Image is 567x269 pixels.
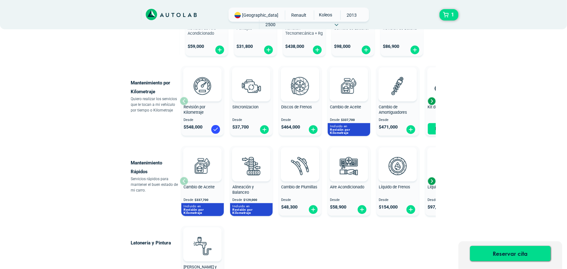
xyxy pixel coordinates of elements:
[279,66,321,136] button: Discos de Frenos Desde $464,000
[184,118,221,122] span: Desde
[330,124,368,128] p: Incluido en
[281,105,312,109] span: Discos de Frenos
[281,198,319,202] span: Desde
[237,44,253,49] span: $ 31,800
[450,9,456,20] span: 1
[341,118,355,122] span: $ 337,700
[428,123,465,134] button: Por Cotizar
[388,149,407,168] img: AD0BCuuxAAAAAElFTkSuQmCC
[242,149,261,168] img: AD0BCuuxAAAAAElFTkSuQmCC
[427,176,436,186] div: Next slide
[379,204,398,210] span: $ 154,000
[379,185,411,189] span: Líquido de Frenos
[379,198,417,202] span: Desde
[425,66,468,136] button: Kit de Repartición Por Cotizar
[131,96,180,113] p: Quiero realizar los servicios que le tocan a mi vehículo por tiempo o Kilometraje
[193,149,212,168] img: AD0BCuuxAAAAAElFTkSuQmCC
[470,246,551,261] button: Reservar cita
[211,124,221,134] img: blue-check.svg
[233,208,253,215] b: Revisión por Kilometraje
[233,105,259,109] span: Sincronizacion
[314,10,337,19] span: KOLEOS
[131,176,180,193] p: Servicios rápidos para mantener el buen estado de mi carro.
[286,44,304,49] span: $ 438,000
[230,146,273,216] button: Alineación y Balanceo Desde $129,000 Incluido en Revisión por Kilometraje
[308,205,318,215] img: fi_plus-circle2.svg
[330,105,361,109] span: Cambio de Aceite
[131,158,180,176] p: Mantenimiento Rápidos
[279,146,321,216] button: Cambio de Plumillas Desde $48,300
[308,125,318,134] img: fi_plus-circle2.svg
[281,124,300,130] span: $ 464,000
[242,12,279,18] span: [GEOGRAPHIC_DATA]
[377,146,419,216] button: Líquido de Frenos Desde $154,000
[330,185,365,189] span: Aire Acondicionado
[334,44,351,49] span: $ 98,000
[384,152,411,180] img: liquido_frenos-v3.svg
[328,66,370,136] button: Cambio de Aceite Desde $337,700 Incluido en Revisión por Kilometraje
[281,204,298,210] span: $ 48,300
[339,69,358,88] img: AD0BCuuxAAAAAElFTkSuQmCC
[184,204,221,208] p: Incluido en
[131,238,180,247] p: Latonería y Pintura
[339,149,358,168] img: AD0BCuuxAAAAAElFTkSuQmCC
[379,105,407,115] span: Cambio de Amortiguadores
[406,125,416,134] img: fi_plus-circle2.svg
[281,185,318,189] span: Cambio de Plumillas
[281,118,319,122] span: Desde
[439,9,458,20] button: 1
[189,152,216,180] img: cambio_de_aceite-v3.svg
[428,198,465,202] span: Desde
[286,72,314,100] img: frenos2-v3.svg
[193,229,212,248] img: AD0BCuuxAAAAAElFTkSuQmCC
[433,152,460,180] img: liquido_refrigerante-v3.svg
[330,198,368,202] span: Desde
[383,44,400,49] span: $ 86,900
[335,72,363,100] img: cambio_de_aceite-v3.svg
[233,124,249,130] span: $ 37,700
[259,20,282,29] span: 2500
[233,204,270,208] p: Incluido en
[235,12,241,18] img: Flag of COLOMBIA
[435,80,458,92] img: correa_de_reparticion-v3.svg
[237,72,265,100] img: sincronizacion-v3.svg
[288,10,310,20] span: RENAULT
[377,66,419,136] button: Cambio de Amortiguadores Desde $471,000
[341,10,363,20] span: 2013
[410,45,420,55] img: fi_plus-circle2.svg
[184,198,194,202] span: Desde
[291,69,309,88] img: AD0BCuuxAAAAAElFTkSuQmCC
[184,105,206,115] span: Revisión por Kilometraje
[286,26,323,36] span: Revisión Tecnomecánica + Rg
[181,66,224,136] button: Revisión por Kilometraje Desde $548,000
[264,45,274,55] img: fi_plus-circle2.svg
[388,69,407,88] img: AD0BCuuxAAAAAElFTkSuQmCC
[312,45,322,55] img: fi_plus-circle2.svg
[286,152,314,180] img: plumillas-v3.svg
[189,232,216,260] img: latoneria_y_pintura-v3.svg
[427,96,436,106] div: Next slide
[330,128,350,135] b: Revisión por Kilometraje
[184,185,215,189] span: Cambio de Aceite
[379,124,398,130] span: $ 471,000
[335,152,363,180] img: aire_acondicionado-v3.svg
[406,205,416,215] img: fi_plus-circle2.svg
[259,125,269,134] img: fi_plus-circle2.svg
[215,45,225,55] img: fi_plus-circle2.svg
[291,149,309,168] img: AD0BCuuxAAAAAElFTkSuQmCC
[242,69,261,88] img: AD0BCuuxAAAAAElFTkSuQmCC
[379,118,417,122] span: Desde
[233,118,270,122] span: Desde
[188,26,216,36] span: Revisión de Aire Acondicionado
[425,146,468,216] button: Líquido Refrigerante Desde $97,300
[328,146,370,216] button: Aire Acondicionado Desde $58,900
[189,72,216,100] img: revision_por_kilometraje-v3.svg
[244,198,258,202] span: $ 129,000
[237,152,265,180] img: alineacion_y_balanceo-v3.svg
[428,105,459,109] span: Kit de Repartición
[184,208,204,215] b: Revisión por Kilometraje
[330,118,340,122] span: Desde
[357,205,367,215] img: fi_plus-circle2.svg
[428,204,444,210] span: $ 97,300
[131,78,180,96] p: Mantenimiento por Kilometraje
